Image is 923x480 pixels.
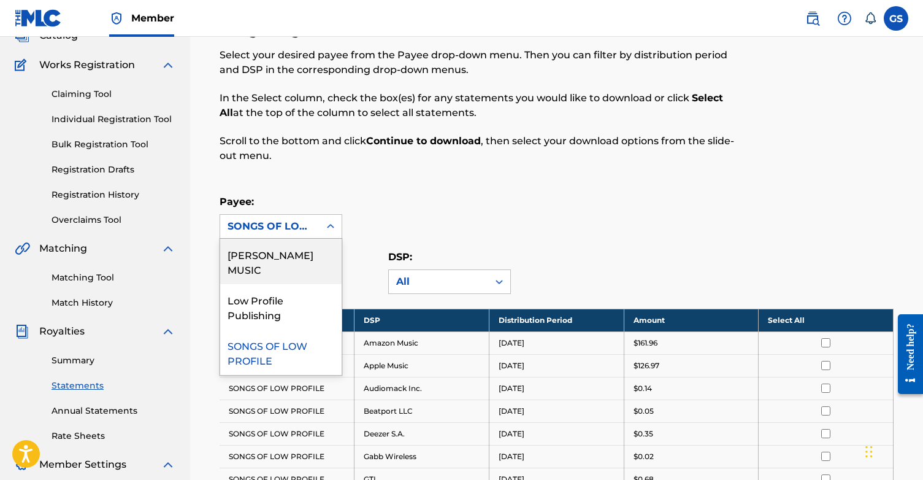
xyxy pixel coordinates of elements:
[161,324,175,339] img: expand
[220,330,342,375] div: SONGS OF LOW PROFILE
[366,135,481,147] strong: Continue to download
[220,48,738,77] p: Select your desired payee from the Payee drop-down menu. Then you can filter by distribution peri...
[15,241,30,256] img: Matching
[161,457,175,472] img: expand
[354,354,489,377] td: Apple Music
[52,188,175,201] a: Registration History
[805,11,820,26] img: search
[15,58,31,72] img: Works Registration
[52,379,175,392] a: Statements
[52,430,175,443] a: Rate Sheets
[489,377,624,400] td: [DATE]
[489,400,624,422] td: [DATE]
[52,296,175,309] a: Match History
[396,274,481,289] div: All
[354,377,489,400] td: Audiomack Inc.
[634,383,652,394] p: $0.14
[161,241,175,256] img: expand
[865,433,873,470] div: Drag
[884,6,908,31] div: User Menu
[489,309,624,331] th: Distribution Period
[15,28,78,43] a: CatalogCatalog
[759,309,894,331] th: Select All
[388,251,412,263] label: DSP:
[15,457,29,472] img: Member Settings
[354,331,489,354] td: Amazon Music
[862,421,923,480] iframe: Chat Widget
[634,360,659,371] p: $126.97
[354,422,489,445] td: Deezer S.A.
[39,324,85,339] span: Royalties
[39,241,87,256] span: Matching
[52,354,175,367] a: Summary
[39,457,126,472] span: Member Settings
[354,400,489,422] td: Beatport LLC
[489,354,624,377] td: [DATE]
[52,163,175,176] a: Registration Drafts
[220,239,342,284] div: [PERSON_NAME] MUSIC
[228,219,312,234] div: SONGS OF LOW PROFILE
[109,11,124,26] img: Top Rightsholder
[837,11,852,26] img: help
[864,12,876,25] div: Notifications
[15,324,29,339] img: Royalties
[52,113,175,126] a: Individual Registration Tool
[634,406,654,417] p: $0.05
[634,428,653,439] p: $0.35
[52,405,175,417] a: Annual Statements
[39,58,135,72] span: Works Registration
[220,377,354,400] td: SONGS OF LOW PROFILE
[489,331,624,354] td: [DATE]
[220,400,354,422] td: SONGS OF LOW PROFILE
[634,338,657,349] p: $161.96
[489,445,624,468] td: [DATE]
[220,134,738,163] p: Scroll to the bottom and click , then select your download options from the slide-out menu.
[220,445,354,468] td: SONGS OF LOW PROFILE
[889,304,923,403] iframe: Resource Center
[634,451,654,462] p: $0.02
[220,422,354,445] td: SONGS OF LOW PROFILE
[832,6,857,31] div: Help
[52,214,175,226] a: Overclaims Tool
[52,138,175,151] a: Bulk Registration Tool
[220,91,738,120] p: In the Select column, check the box(es) for any statements you would like to download or click at...
[15,9,62,27] img: MLC Logo
[800,6,825,31] a: Public Search
[220,196,254,207] label: Payee:
[52,88,175,101] a: Claiming Tool
[354,445,489,468] td: Gabb Wireless
[489,422,624,445] td: [DATE]
[220,284,342,330] div: Low Profile Publishing
[161,58,175,72] img: expand
[624,309,759,331] th: Amount
[52,271,175,284] a: Matching Tool
[131,11,174,25] span: Member
[354,309,489,331] th: DSP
